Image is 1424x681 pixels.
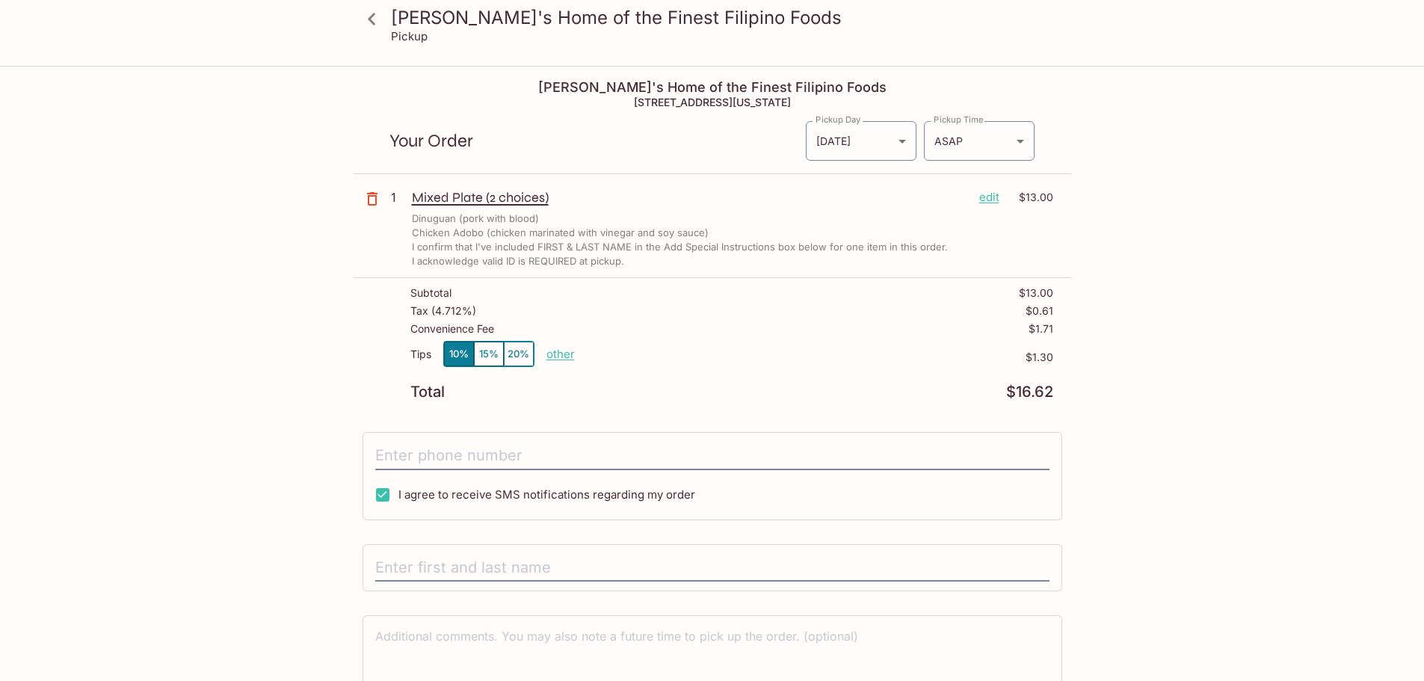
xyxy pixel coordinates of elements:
[412,240,948,254] p: I confirm that I've included FIRST & LAST NAME in the Add Special Instructions box below for one ...
[412,189,967,206] p: Mixed Plate (2 choices)
[546,347,575,361] button: other
[979,189,999,206] p: edit
[410,305,476,317] p: Tax ( 4.712% )
[806,121,916,161] div: [DATE]
[389,134,805,148] p: Your Order
[391,189,406,206] p: 1
[398,487,695,502] span: I agree to receive SMS notifications regarding my order
[391,29,428,43] p: Pickup
[375,554,1049,582] input: Enter first and last name
[1029,323,1053,335] p: $1.71
[410,348,431,360] p: Tips
[474,342,504,366] button: 15%
[924,121,1035,161] div: ASAP
[410,287,451,299] p: Subtotal
[1019,287,1053,299] p: $13.00
[391,6,1059,29] h3: [PERSON_NAME]'s Home of the Finest Filipino Foods
[412,254,624,268] p: I acknowledge valid ID is REQUIRED at pickup.
[575,351,1053,363] p: $1.30
[354,96,1071,108] h5: [STREET_ADDRESS][US_STATE]
[816,114,860,126] label: Pickup Day
[375,442,1049,470] input: Enter phone number
[1006,385,1053,399] p: $16.62
[412,212,539,226] p: Dinuguan (pork with blood)
[1008,189,1053,206] p: $13.00
[504,342,534,366] button: 20%
[354,79,1071,96] h4: [PERSON_NAME]'s Home of the Finest Filipino Foods
[1026,305,1053,317] p: $0.61
[444,342,474,366] button: 10%
[934,114,984,126] label: Pickup Time
[412,226,709,240] p: Chicken Adobo (chicken marinated with vinegar and soy sauce)
[410,323,494,335] p: Convenience Fee
[410,385,445,399] p: Total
